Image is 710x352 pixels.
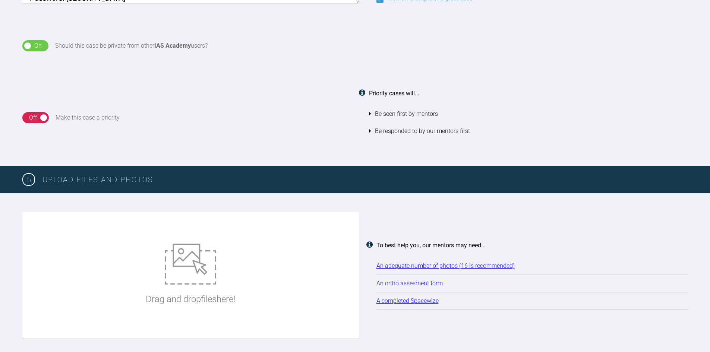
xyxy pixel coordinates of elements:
p: Drag and drop files here! [146,292,235,306]
li: Be seen first by mentors [369,105,688,123]
h3: Upload Files and Photos [42,174,688,185]
a: An ortho assesment form [376,280,443,287]
strong: IAS Academy [154,42,191,49]
div: Make this case a priority [56,113,120,123]
a: An adequate number of photos (16 is recommended) [376,262,515,269]
strong: Priority cases will... [369,90,419,97]
strong: To best help you, our mentors may need... [376,242,486,249]
a: A completed Spacewize [376,297,439,304]
li: Be responded to by our mentors first [369,123,688,140]
span: 5 [22,173,35,186]
div: Should this case be private from other users? [55,41,208,51]
div: Off [29,113,37,123]
div: On [34,41,42,51]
